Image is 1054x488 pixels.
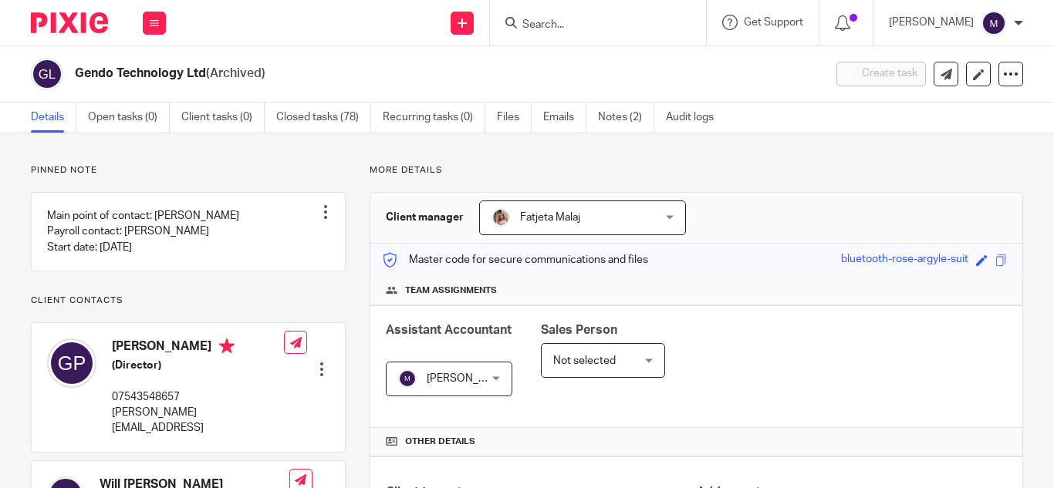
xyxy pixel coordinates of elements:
[181,103,265,133] a: Client tasks (0)
[841,251,968,269] div: bluetooth-rose-argyle-suit
[31,58,63,90] img: svg%3E
[31,103,76,133] a: Details
[370,164,1023,177] p: More details
[520,212,580,223] span: Fatjeta Malaj
[386,324,512,336] span: Assistant Accountant
[398,369,417,388] img: svg%3E
[276,103,371,133] a: Closed tasks (78)
[112,389,284,405] p: 07543548657
[219,338,235,354] i: Primary
[427,373,512,384] span: [PERSON_NAME]
[836,62,926,86] button: Create task
[382,252,648,268] p: Master code for secure communications and files
[405,284,497,297] span: Team assignments
[553,355,616,366] span: Not selected
[386,210,464,225] h3: Client manager
[31,164,346,177] p: Pinned note
[88,103,170,133] a: Open tasks (0)
[383,103,485,133] a: Recurring tasks (0)
[543,103,586,133] a: Emails
[598,103,654,133] a: Notes (2)
[497,103,532,133] a: Files
[405,436,475,448] span: Other details
[492,208,510,227] img: MicrosoftTeams-image%20(5).png
[112,405,284,436] p: [PERSON_NAME][EMAIL_ADDRESS]
[75,66,666,82] h2: Gendo Technology Ltd
[521,19,660,32] input: Search
[666,103,725,133] a: Audit logs
[889,15,974,30] p: [PERSON_NAME]
[744,17,803,28] span: Get Support
[31,12,108,33] img: Pixie
[47,338,96,388] img: svg%3E
[981,11,1006,35] img: svg%3E
[541,324,617,336] span: Sales Person
[206,67,265,79] span: (Archived)
[112,358,284,373] h5: (Director)
[112,338,284,358] h4: [PERSON_NAME]
[31,294,346,307] p: Client contacts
